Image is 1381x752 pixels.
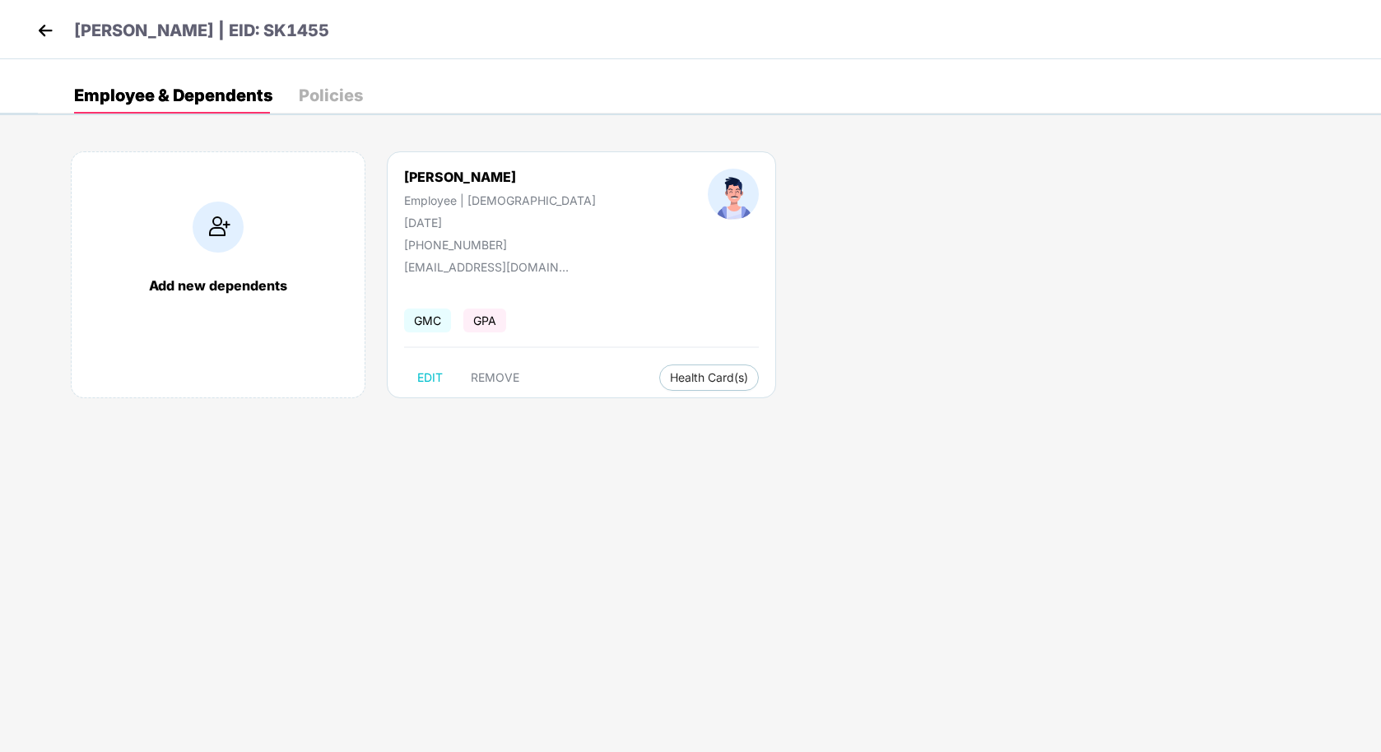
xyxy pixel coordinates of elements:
[659,364,759,391] button: Health Card(s)
[471,371,519,384] span: REMOVE
[33,18,58,43] img: back
[417,371,443,384] span: EDIT
[299,87,363,104] div: Policies
[404,193,596,207] div: Employee | [DEMOGRAPHIC_DATA]
[458,364,532,391] button: REMOVE
[463,309,506,332] span: GPA
[193,202,244,253] img: addIcon
[404,216,596,230] div: [DATE]
[74,18,329,44] p: [PERSON_NAME] | EID: SK1455
[74,87,272,104] div: Employee & Dependents
[404,364,456,391] button: EDIT
[708,169,759,220] img: profileImage
[404,238,596,252] div: [PHONE_NUMBER]
[404,309,451,332] span: GMC
[88,277,348,294] div: Add new dependents
[404,169,596,185] div: [PERSON_NAME]
[404,260,569,274] div: [EMAIL_ADDRESS][DOMAIN_NAME]
[670,374,748,382] span: Health Card(s)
